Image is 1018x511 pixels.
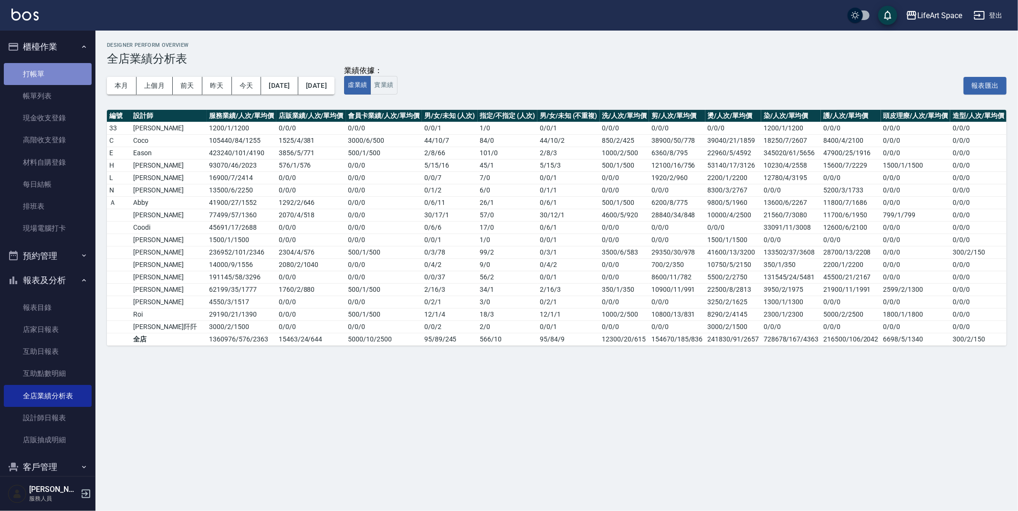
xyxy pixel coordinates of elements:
[600,110,650,122] th: 洗/人次/單均價
[276,246,346,258] td: 2304 / 4 / 576
[346,209,422,221] td: 0 / 0 / 0
[537,221,599,234] td: 0 / 6 / 1
[370,76,397,95] button: 實業績
[478,110,538,122] th: 指定/不指定 (人次)
[107,77,136,95] button: 本月
[4,244,92,268] button: 預約管理
[346,320,422,333] td: 0 / 0 / 0
[600,320,650,333] td: 0/0/0
[902,6,966,25] button: LifeArt Space
[821,234,881,246] td: 0/0/0
[478,271,538,283] td: 56 / 2
[11,9,39,21] img: Logo
[881,234,951,246] td: 0/0/0
[131,147,207,159] td: Eason
[761,258,821,271] td: 350/1/350
[821,196,881,209] td: 11800/7/1686
[136,77,173,95] button: 上個月
[950,258,1007,271] td: 0/0/0
[881,221,951,234] td: 0/0/0
[478,246,538,258] td: 99 / 2
[881,308,951,320] td: 1800/1/1800
[422,258,478,271] td: 0 / 4 / 2
[649,258,705,271] td: 700/2/350
[276,134,346,147] td: 1525 / 4 / 381
[537,184,599,196] td: 0 / 1 / 1
[346,196,422,209] td: 0 / 0 / 0
[761,296,821,308] td: 1300/1/1300
[761,234,821,246] td: 0/0/0
[705,110,761,122] th: 燙/人次/單均價
[964,80,1007,89] a: 報表匯出
[705,184,761,196] td: 8300/3/2767
[346,221,422,234] td: 0 / 0 / 0
[422,147,478,159] td: 2 / 8 / 66
[478,209,538,221] td: 57 / 0
[346,283,422,296] td: 500 / 1 / 500
[4,217,92,239] a: 現場電腦打卡
[207,296,276,308] td: 4550 / 3 / 1517
[950,296,1007,308] td: 0/0/0
[950,221,1007,234] td: 0/0/0
[821,209,881,221] td: 11700/6/1950
[131,234,207,246] td: [PERSON_NAME]
[4,407,92,429] a: 設計師日報表
[131,159,207,171] td: [PERSON_NAME]
[705,320,761,333] td: 3000/2/1500
[276,258,346,271] td: 2080 / 2 / 1040
[600,196,650,209] td: 500/1/500
[131,221,207,234] td: Coodi
[276,221,346,234] td: 0 / 0 / 0
[107,110,1007,346] table: a dense table
[344,76,371,95] button: 虛業績
[4,63,92,85] a: 打帳單
[107,122,131,134] td: 33
[422,122,478,134] td: 0 / 0 / 1
[4,455,92,479] button: 客戶管理
[131,209,207,221] td: [PERSON_NAME]
[346,184,422,196] td: 0 / 0 / 0
[600,147,650,159] td: 1000/2/500
[950,271,1007,283] td: 0/0/0
[705,308,761,320] td: 8290/2/4145
[537,320,599,333] td: 0 / 0 / 1
[4,341,92,362] a: 互助日報表
[881,258,951,271] td: 0/0/0
[964,77,1007,95] button: 報表匯出
[705,246,761,258] td: 41600/13/3200
[422,184,478,196] td: 0 / 1 / 2
[705,258,761,271] td: 10750/5/2150
[537,122,599,134] td: 0 / 0 / 1
[276,122,346,134] td: 0 / 0 / 0
[705,159,761,171] td: 53140/17/3126
[298,77,335,95] button: [DATE]
[107,110,131,122] th: 編號
[107,159,131,171] td: H
[705,171,761,184] td: 2200/1/2200
[422,171,478,184] td: 0 / 0 / 7
[761,246,821,258] td: 133502/37/3608
[346,171,422,184] td: 0 / 0 / 0
[207,134,276,147] td: 105440 / 84 / 1255
[276,234,346,246] td: 0 / 0 / 0
[107,147,131,159] td: E
[881,271,951,283] td: 0/0/0
[422,221,478,234] td: 0 / 6 / 6
[207,258,276,271] td: 14000 / 9 / 1556
[649,122,705,134] td: 0/0/0
[821,171,881,184] td: 0/0/0
[821,283,881,296] td: 21900/11/1991
[761,271,821,283] td: 131545/24/5481
[649,159,705,171] td: 12100/16/756
[821,159,881,171] td: 15600/7/2229
[131,320,207,333] td: [PERSON_NAME]阡阡
[705,221,761,234] td: 0/0/0
[649,221,705,234] td: 0/0/0
[821,296,881,308] td: 0/0/0
[761,147,821,159] td: 345020/61/5656
[276,271,346,283] td: 0 / 0 / 0
[4,173,92,195] a: 每日結帳
[917,10,962,21] div: LifeArt Space
[422,246,478,258] td: 0 / 3 / 78
[8,484,27,503] img: Person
